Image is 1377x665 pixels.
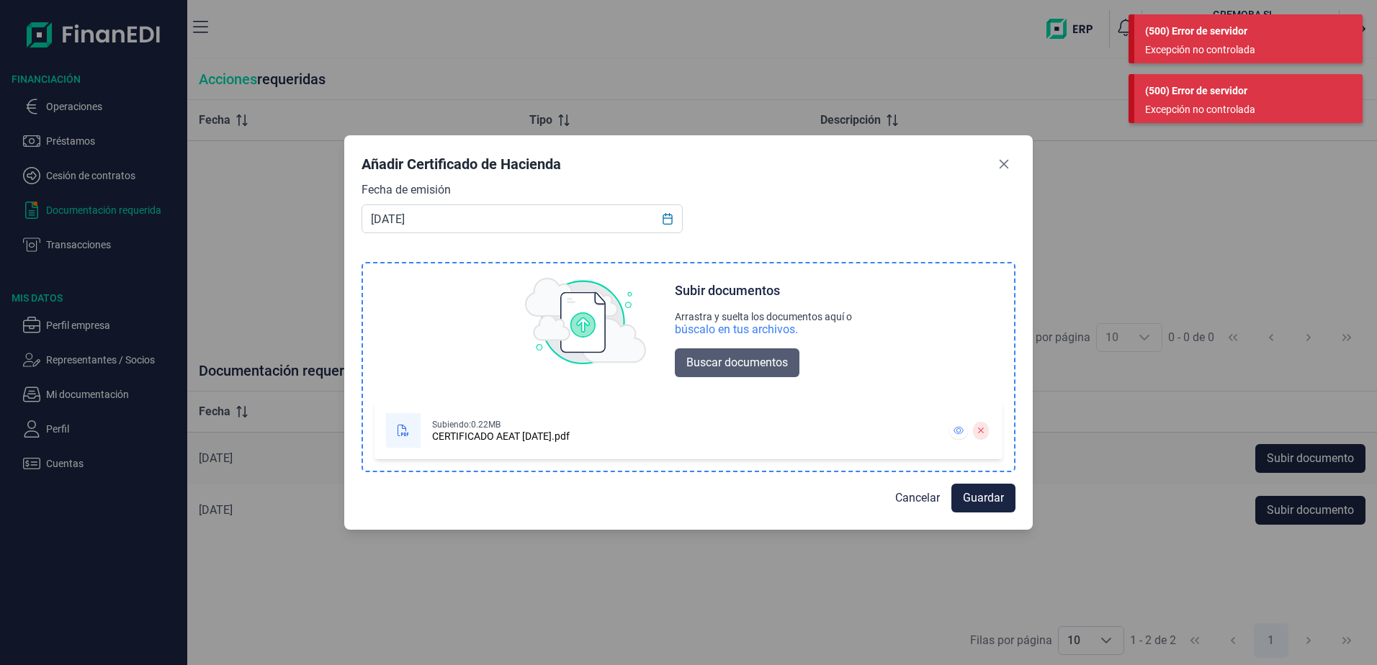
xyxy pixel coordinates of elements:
[1145,24,1352,39] div: (500) Error de servidor
[675,322,852,337] div: búscalo en tus archivos.
[675,311,852,322] div: Arrastra y suelta los documentos aquí o
[362,181,451,199] label: Fecha de emisión
[686,354,788,371] span: Buscar documentos
[432,419,570,430] div: Subiendo: 0.22MB
[525,278,646,364] img: upload img
[675,348,799,377] button: Buscar documentos
[1145,83,1352,99] div: (500) Error de servidor
[1145,42,1341,58] div: Excepción no controlada
[884,484,951,512] button: Cancelar
[675,282,780,299] div: Subir documentos
[895,489,940,507] span: Cancelar
[963,489,1004,507] span: Guardar
[992,153,1015,176] button: Close
[675,322,798,337] div: búscalo en tus archivos.
[362,154,561,174] div: Añadir Certificado de Hacienda
[1145,102,1341,117] div: Excepción no controlada
[654,206,681,232] button: Choose Date
[432,430,570,442] div: CERTIFICADO AEAT [DATE].pdf
[951,484,1015,512] button: Guardar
